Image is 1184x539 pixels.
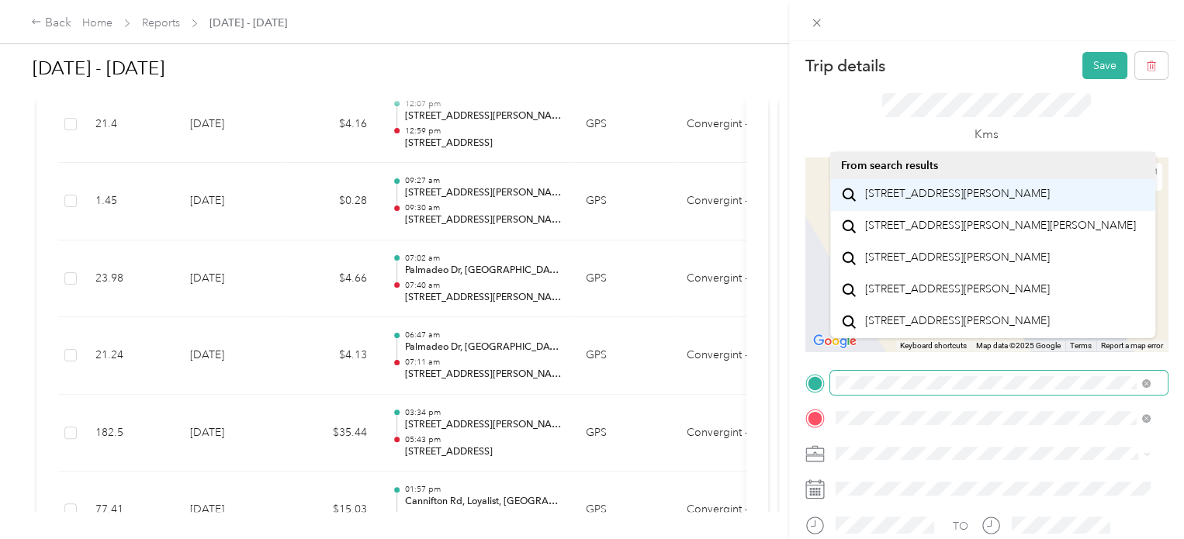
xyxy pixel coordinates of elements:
span: From search results [841,159,938,172]
a: Report a map error [1101,341,1163,350]
span: [STREET_ADDRESS][PERSON_NAME] [865,250,1050,264]
a: Terms (opens in new tab) [1070,341,1092,350]
img: Google [809,331,860,351]
a: Open this area in Google Maps (opens a new window) [809,331,860,351]
span: Map data ©2025 Google [976,341,1061,350]
p: Kms [975,125,999,144]
iframe: Everlance-gr Chat Button Frame [1097,452,1184,539]
button: Save [1082,52,1127,79]
div: TO [953,518,968,534]
span: [STREET_ADDRESS][PERSON_NAME] [865,187,1050,201]
span: [STREET_ADDRESS][PERSON_NAME] [865,282,1050,296]
span: [STREET_ADDRESS][PERSON_NAME][PERSON_NAME] [865,219,1136,233]
span: [STREET_ADDRESS][PERSON_NAME] [865,314,1050,328]
button: Keyboard shortcuts [900,340,967,351]
p: Trip details [805,55,885,77]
